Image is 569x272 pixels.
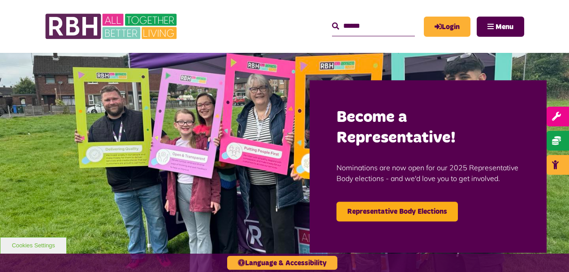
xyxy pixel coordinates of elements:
[336,202,458,221] a: Representative Body Elections
[336,107,520,149] h2: Become a Representative!
[529,232,569,272] iframe: Netcall Web Assistant for live chat
[477,17,524,37] button: Navigation
[336,149,520,197] p: Nominations are now open for our 2025 Representative Body elections - and we'd love you to get in...
[227,256,337,270] button: Language & Accessibility
[496,23,513,30] span: Menu
[424,17,470,37] a: MyRBH
[45,9,179,44] img: RBH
